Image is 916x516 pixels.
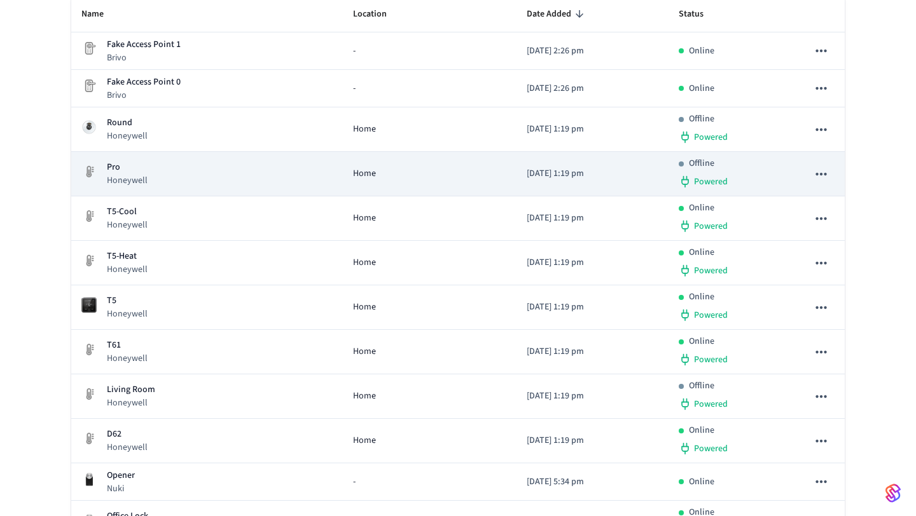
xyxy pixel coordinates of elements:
span: - [353,475,356,489]
span: Home [353,345,376,358]
p: Online [689,82,714,95]
p: [DATE] 1:19 pm [527,167,658,180]
p: Offline [689,112,714,126]
span: Home [353,434,376,447]
p: T5-Heat [107,250,148,263]
img: Placeholder Lock Image [81,78,97,93]
p: Online [689,201,714,215]
p: Opener [107,469,135,482]
p: Pro [107,161,148,174]
img: honeywell_round [81,119,97,135]
span: Home [353,301,376,314]
span: Powered [694,353,728,366]
p: Online [689,424,714,437]
img: SeamLogoGradient.69752ec5.svg [885,483,901,503]
span: Powered [694,398,728,411]
span: Powered [694,131,728,144]
p: Offline [689,379,714,393]
p: Nuki [107,482,135,495]
p: Honeywell [107,441,148,454]
p: Honeywell [107,397,155,409]
p: Honeywell [107,308,148,320]
p: T61 [107,339,148,352]
p: D62 [107,428,148,441]
span: Date Added [527,4,588,24]
span: Home [353,256,376,269]
span: Powered [694,220,728,233]
span: Home [353,123,376,136]
p: [DATE] 1:19 pm [527,212,658,225]
p: Offline [689,157,714,170]
p: Online [689,44,714,58]
p: Honeywell [107,263,148,276]
p: Honeywell [107,174,148,187]
img: honeywell_t5t6 [81,297,97,313]
img: thermostat_fallback [81,208,97,224]
img: thermostat_fallback [81,164,97,179]
p: Online [689,475,714,489]
p: Online [689,335,714,348]
p: [DATE] 1:19 pm [527,301,658,314]
p: Online [689,246,714,259]
span: Location [353,4,403,24]
p: [DATE] 2:26 pm [527,44,658,58]
p: Fake Access Point 0 [107,76,181,89]
img: thermostat_fallback [81,342,97,357]
img: thermostat_fallback [81,431,97,446]
span: Powered [694,264,728,277]
p: Round [107,116,148,130]
p: [DATE] 1:19 pm [527,256,658,269]
p: [DATE] 1:19 pm [527,345,658,358]
span: Powered [694,175,728,188]
p: Honeywell [107,219,148,231]
p: [DATE] 1:19 pm [527,390,658,403]
span: Status [679,4,720,24]
span: Home [353,212,376,225]
span: Name [81,4,120,24]
span: Home [353,167,376,180]
span: - [353,82,356,95]
p: Brivo [107,51,181,64]
p: T5-Cool [107,205,148,219]
p: Brivo [107,89,181,102]
p: Online [689,290,714,304]
p: Fake Access Point 1 [107,38,181,51]
img: Placeholder Lock Image [81,41,97,56]
p: Honeywell [107,130,148,142]
span: Powered [694,442,728,455]
img: thermostat_fallback [81,386,97,402]
p: [DATE] 1:19 pm [527,123,658,136]
img: Nuki Smart Lock 3.0 Pro Black, Front [81,472,97,487]
p: [DATE] 5:34 pm [527,475,658,489]
p: Honeywell [107,352,148,365]
img: thermostat_fallback [81,253,97,268]
p: T5 [107,294,148,308]
span: Home [353,390,376,403]
span: Powered [694,309,728,322]
span: - [353,44,356,58]
p: Living Room [107,383,155,397]
p: [DATE] 2:26 pm [527,82,658,95]
p: [DATE] 1:19 pm [527,434,658,447]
